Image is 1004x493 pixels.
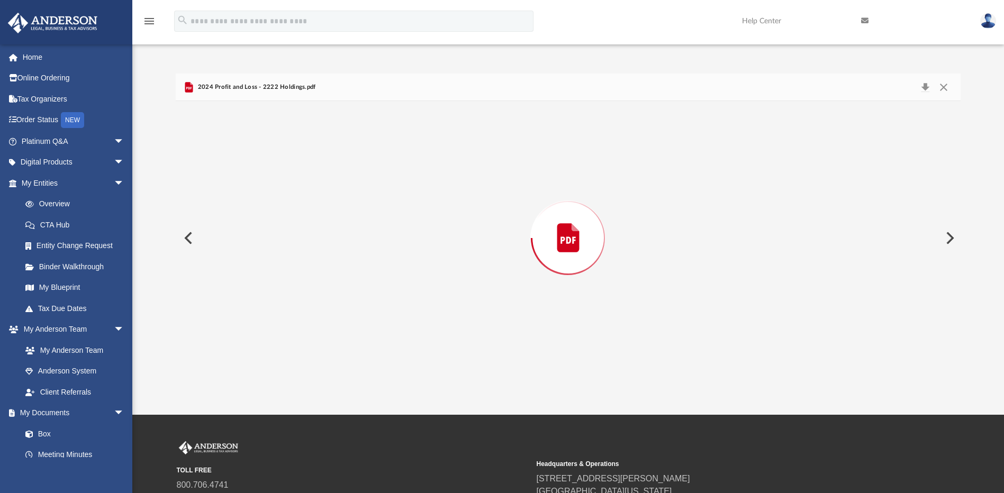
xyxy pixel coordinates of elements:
[114,172,135,194] span: arrow_drop_down
[177,14,188,26] i: search
[937,223,961,253] button: Next File
[7,47,140,68] a: Home
[7,319,135,340] a: My Anderson Teamarrow_drop_down
[15,381,135,403] a: Client Referrals
[537,474,690,483] a: [STREET_ADDRESS][PERSON_NAME]
[15,235,140,257] a: Entity Change Request
[15,361,135,382] a: Anderson System
[5,13,101,33] img: Anderson Advisors Platinum Portal
[15,214,140,235] a: CTA Hub
[7,172,140,194] a: My Entitiesarrow_drop_down
[176,74,960,375] div: Preview
[143,20,156,28] a: menu
[195,83,315,92] span: 2024 Profit and Loss - 2222 Holdings.pdf
[980,13,996,29] img: User Pic
[537,459,889,469] small: Headquarters & Operations
[143,15,156,28] i: menu
[114,403,135,424] span: arrow_drop_down
[7,88,140,109] a: Tax Organizers
[176,223,199,253] button: Previous File
[15,298,140,319] a: Tax Due Dates
[15,423,130,444] a: Box
[61,112,84,128] div: NEW
[15,277,135,298] a: My Blueprint
[7,131,140,152] a: Platinum Q&Aarrow_drop_down
[114,131,135,152] span: arrow_drop_down
[114,319,135,341] span: arrow_drop_down
[15,194,140,215] a: Overview
[15,444,135,465] a: Meeting Minutes
[7,152,140,173] a: Digital Productsarrow_drop_down
[934,80,953,95] button: Close
[15,256,140,277] a: Binder Walkthrough
[7,403,135,424] a: My Documentsarrow_drop_down
[177,465,529,475] small: TOLL FREE
[7,109,140,131] a: Order StatusNEW
[7,68,140,89] a: Online Ordering
[114,152,135,174] span: arrow_drop_down
[916,80,935,95] button: Download
[177,480,229,489] a: 800.706.4741
[15,340,130,361] a: My Anderson Team
[177,441,240,455] img: Anderson Advisors Platinum Portal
